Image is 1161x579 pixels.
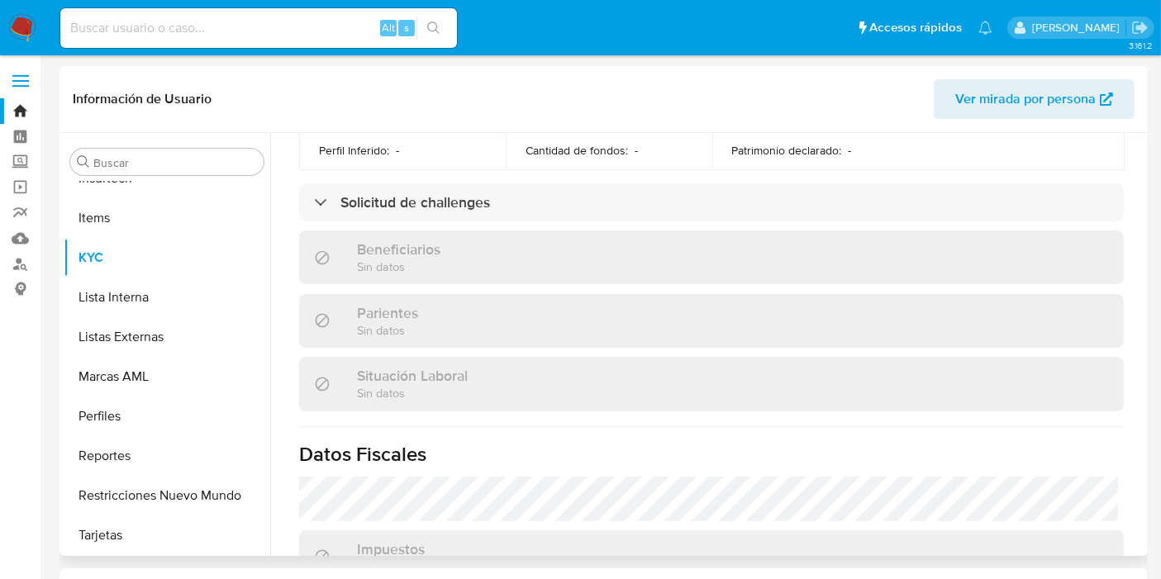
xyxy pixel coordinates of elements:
[396,143,399,158] p: -
[404,20,409,36] span: s
[849,143,852,158] p: -
[340,193,490,211] h3: Solicitud de challenges
[64,396,270,436] button: Perfiles
[77,155,90,168] button: Buscar
[299,294,1124,348] div: ParientesSin datos
[299,183,1124,221] div: Solicitud de challenges
[64,436,270,476] button: Reportes
[93,155,257,170] input: Buscar
[382,20,395,36] span: Alt
[64,476,270,515] button: Restricciones Nuevo Mundo
[357,322,418,338] p: Sin datos
[357,304,418,322] h3: Parientes
[64,317,270,357] button: Listas Externas
[955,79,1096,119] span: Ver mirada por persona
[357,540,425,558] h3: Impuestos
[416,17,450,40] button: search-icon
[299,442,1124,467] h1: Datos Fiscales
[732,143,842,158] p: Patrimonio declarado :
[299,230,1124,284] div: BeneficiariosSin datos
[64,238,270,278] button: KYC
[934,79,1135,119] button: Ver mirada por persona
[357,385,468,401] p: Sin datos
[64,198,270,238] button: Items
[357,367,468,385] h3: Situación Laboral
[978,21,992,35] a: Notificaciones
[869,19,962,36] span: Accesos rápidos
[357,259,440,274] p: Sin datos
[635,143,638,158] p: -
[319,143,389,158] p: Perfil Inferido :
[526,143,628,158] p: Cantidad de fondos :
[64,357,270,396] button: Marcas AML
[1131,19,1149,36] a: Salir
[299,357,1124,411] div: Situación LaboralSin datos
[73,91,212,107] h1: Información de Usuario
[357,240,440,259] h3: Beneficiarios
[64,278,270,317] button: Lista Interna
[64,515,270,555] button: Tarjetas
[60,17,457,39] input: Buscar usuario o caso...
[1032,20,1125,36] p: gregorio.negri@mercadolibre.com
